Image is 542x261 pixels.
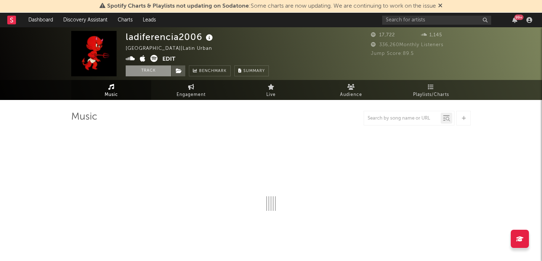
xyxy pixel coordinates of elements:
[113,13,138,27] a: Charts
[199,67,227,76] span: Benchmark
[413,91,449,99] span: Playlists/Charts
[126,44,221,53] div: [GEOGRAPHIC_DATA] | Latin Urban
[514,15,523,20] div: 99 +
[382,16,491,25] input: Search for artists
[371,43,444,47] span: 336,260 Monthly Listeners
[189,65,231,76] a: Benchmark
[311,80,391,100] a: Audience
[162,55,175,64] button: Edit
[126,65,171,76] button: Track
[364,116,441,121] input: Search by song name or URL
[421,33,442,37] span: 1,145
[340,91,362,99] span: Audience
[391,80,471,100] a: Playlists/Charts
[243,69,265,73] span: Summary
[371,51,414,56] span: Jump Score: 89.5
[23,13,58,27] a: Dashboard
[126,31,215,43] div: ladiferencia2006
[71,80,151,100] a: Music
[371,33,395,37] span: 17,722
[266,91,276,99] span: Live
[234,65,269,76] button: Summary
[438,3,442,9] span: Dismiss
[107,3,436,9] span: : Some charts are now updating. We are continuing to work on the issue
[231,80,311,100] a: Live
[105,91,118,99] span: Music
[177,91,206,99] span: Engagement
[58,13,113,27] a: Discovery Assistant
[138,13,161,27] a: Leads
[107,3,249,9] span: Spotify Charts & Playlists not updating on Sodatone
[151,80,231,100] a: Engagement
[512,17,517,23] button: 99+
